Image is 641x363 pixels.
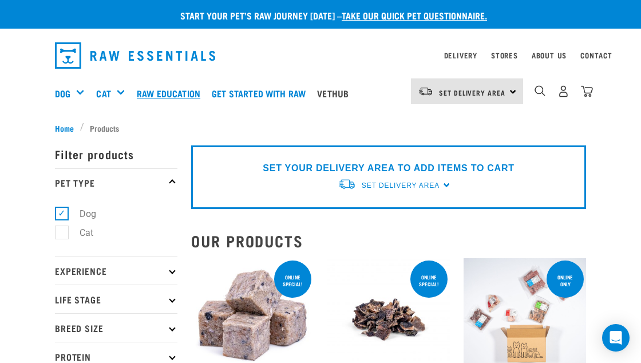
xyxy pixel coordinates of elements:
[55,122,80,134] a: Home
[314,70,357,116] a: Vethub
[410,269,448,293] div: ONLINE SPECIAL!
[444,53,477,57] a: Delivery
[602,324,630,352] div: Open Intercom Messenger
[263,161,514,175] p: SET YOUR DELIVERY AREA TO ADD ITEMS TO CART
[557,85,569,97] img: user.png
[547,269,584,293] div: Online Only
[55,256,177,285] p: Experience
[55,313,177,342] p: Breed Size
[55,168,177,197] p: Pet Type
[342,13,487,18] a: take our quick pet questionnaire.
[535,85,545,96] img: home-icon-1@2x.png
[418,86,433,97] img: van-moving.png
[209,70,314,116] a: Get started with Raw
[532,53,567,57] a: About Us
[134,70,209,116] a: Raw Education
[55,42,215,69] img: Raw Essentials Logo
[55,285,177,313] p: Life Stage
[362,181,440,190] span: Set Delivery Area
[491,53,518,57] a: Stores
[338,178,356,190] img: van-moving.png
[55,122,74,134] span: Home
[46,38,595,73] nav: dropdown navigation
[191,232,586,250] h2: Our Products
[580,53,612,57] a: Contact
[55,140,177,168] p: Filter products
[439,90,505,94] span: Set Delivery Area
[55,86,70,100] a: Dog
[61,226,98,240] label: Cat
[61,207,101,221] label: Dog
[96,86,110,100] a: Cat
[274,269,311,293] div: ONLINE SPECIAL!
[581,85,593,97] img: home-icon@2x.png
[55,122,586,134] nav: breadcrumbs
